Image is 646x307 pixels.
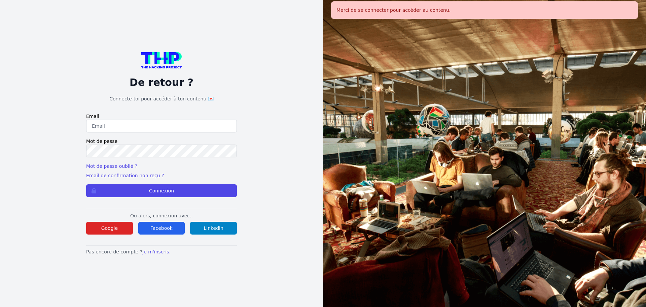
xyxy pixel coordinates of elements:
input: Email [86,120,237,132]
button: Google [86,222,133,235]
label: Mot de passe [86,138,237,145]
p: Pas encore de compte ? [86,248,237,255]
button: Facebook [138,222,185,235]
label: Email [86,113,237,120]
a: Mot de passe oublié ? [86,163,137,169]
p: Ou alors, connexion avec.. [86,212,237,219]
button: Connexion [86,184,237,197]
a: Je m'inscris. [142,249,171,254]
a: Email de confirmation non reçu ? [86,173,164,178]
p: De retour ? [86,76,237,89]
img: logo [141,52,182,68]
h1: Connecte-toi pour accéder à ton contenu 💌 [86,95,237,102]
div: Merci de se connecter pour accéder au contenu. [331,1,638,19]
button: Linkedin [190,222,237,235]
